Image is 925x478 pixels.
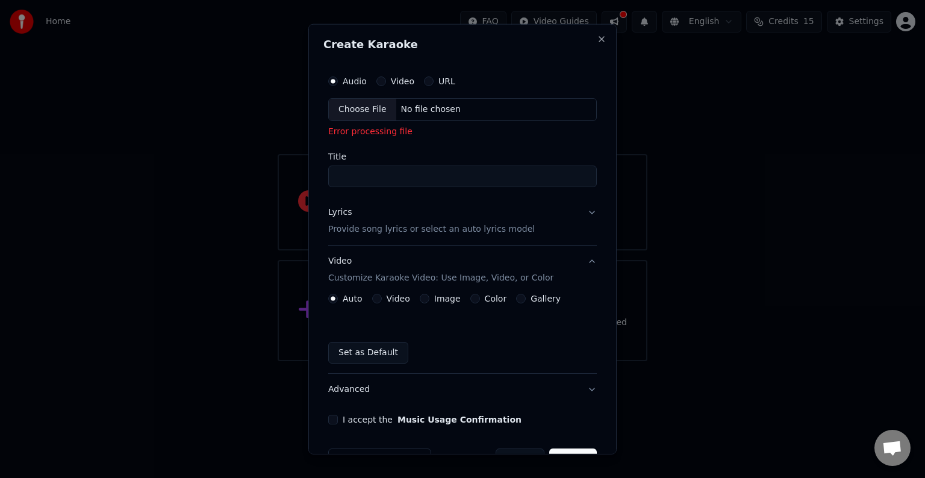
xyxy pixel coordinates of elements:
[391,77,414,85] label: Video
[328,246,597,294] button: VideoCustomize Karaoke Video: Use Image, Video, or Color
[328,342,408,364] button: Set as Default
[387,294,410,303] label: Video
[328,152,597,161] label: Title
[343,77,367,85] label: Audio
[329,99,396,120] div: Choose File
[397,415,522,424] button: I accept the
[328,294,597,373] div: VideoCustomize Karaoke Video: Use Image, Video, or Color
[496,449,544,470] button: Cancel
[328,255,553,284] div: Video
[438,77,455,85] label: URL
[434,294,461,303] label: Image
[328,206,352,219] div: Lyrics
[328,374,597,405] button: Advanced
[323,39,602,50] h2: Create Karaoke
[396,104,466,116] div: No file chosen
[343,294,363,303] label: Auto
[343,415,522,424] label: I accept the
[531,294,561,303] label: Gallery
[485,294,507,303] label: Color
[549,449,597,470] button: Create
[328,272,553,284] p: Customize Karaoke Video: Use Image, Video, or Color
[328,197,597,245] button: LyricsProvide song lyrics or select an auto lyrics model
[328,223,535,235] p: Provide song lyrics or select an auto lyrics model
[328,126,597,138] div: Error processing file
